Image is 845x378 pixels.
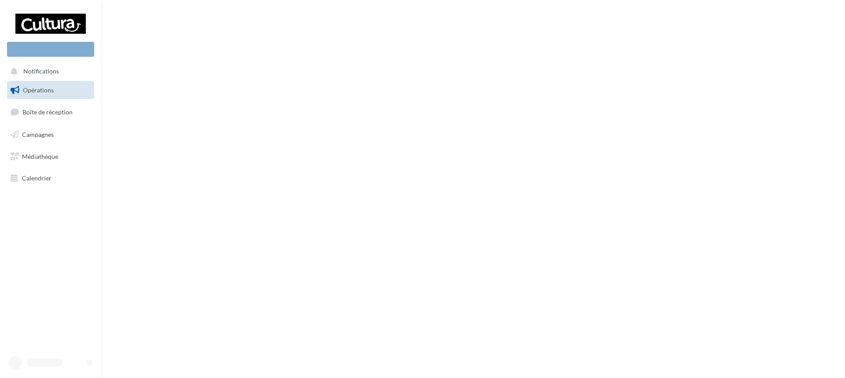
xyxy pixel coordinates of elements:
div: Nouvelle campagne [7,42,94,57]
span: Campagnes [22,131,54,138]
span: Calendrier [22,174,51,182]
span: Notifications [23,68,59,75]
span: Boîte de réception [22,108,73,116]
span: Médiathèque [22,152,58,160]
a: Opérations [5,81,96,99]
a: Médiathèque [5,147,96,166]
span: Opérations [23,86,54,94]
a: Calendrier [5,169,96,187]
a: Campagnes [5,125,96,144]
a: Boîte de réception [5,103,96,121]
